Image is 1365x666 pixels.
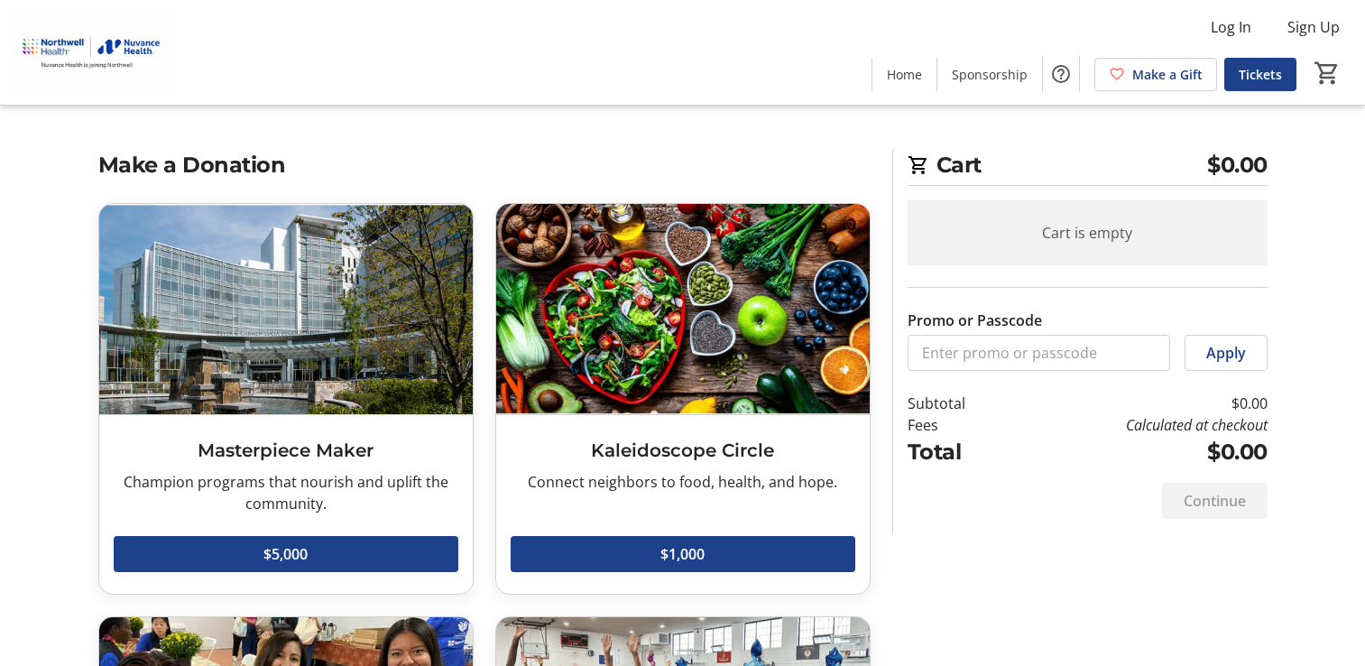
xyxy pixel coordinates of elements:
[98,149,871,181] h2: Make a Donation
[1094,58,1217,91] a: Make a Gift
[1185,335,1268,371] button: Apply
[908,200,1268,265] div: Cart is empty
[1132,65,1203,84] span: Make a Gift
[952,65,1028,84] span: Sponsorship
[1011,393,1267,414] td: $0.00
[263,543,308,565] span: $5,000
[1311,57,1343,89] button: Cart
[496,204,870,414] img: Kaleidoscope Circle
[1211,16,1251,38] span: Log In
[908,335,1170,371] input: Enter promo or passcode
[908,436,1012,468] td: Total
[660,543,705,565] span: $1,000
[1273,13,1354,42] button: Sign Up
[114,437,458,464] h3: Masterpiece Maker
[872,58,936,91] a: Home
[1206,342,1246,364] span: Apply
[511,536,855,572] button: $1,000
[908,414,1012,436] td: Fees
[1011,436,1267,468] td: $0.00
[908,393,1012,414] td: Subtotal
[511,471,855,493] div: Connect neighbors to food, health, and hope.
[1287,16,1340,38] span: Sign Up
[1239,65,1282,84] span: Tickets
[908,310,1042,331] label: Promo or Passcode
[937,58,1042,91] a: Sponsorship
[1207,149,1268,181] span: $0.00
[1043,56,1079,92] button: Help
[11,7,171,97] img: Nuvance Health's Logo
[1224,58,1296,91] a: Tickets
[114,536,458,572] button: $5,000
[114,471,458,514] div: Champion programs that nourish and uplift the community.
[511,437,855,464] h3: Kaleidoscope Circle
[1196,13,1266,42] button: Log In
[887,65,922,84] span: Home
[1011,414,1267,436] td: Calculated at checkout
[99,204,473,414] img: Masterpiece Maker
[908,149,1268,186] h2: Cart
